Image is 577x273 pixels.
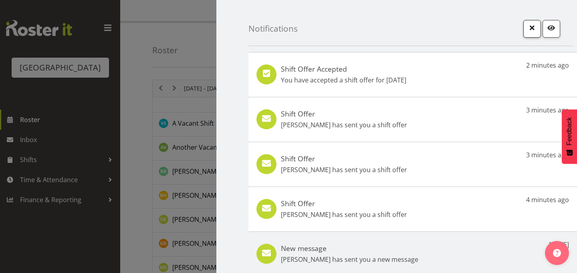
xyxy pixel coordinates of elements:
[281,165,407,175] p: [PERSON_NAME] has sent you a shift offer
[281,244,418,253] h5: New message
[248,24,298,33] h4: Notifications
[526,60,569,70] p: 2 minutes ago
[281,75,406,85] p: You have accepted a shift offer for [DATE]
[281,120,407,130] p: [PERSON_NAME] has sent you a shift offer
[281,154,407,163] h5: Shift Offer
[566,117,573,145] span: Feedback
[526,195,569,205] p: 4 minutes ago
[526,150,569,160] p: 3 minutes ago
[562,109,577,164] button: Feedback - Show survey
[281,199,407,208] h5: Shift Offer
[543,20,560,38] button: Mark as read
[281,255,418,264] p: [PERSON_NAME] has sent you a new message
[281,64,406,73] h5: Shift Offer Accepted
[523,20,541,38] button: Close
[281,109,407,118] h5: Shift Offer
[553,249,561,257] img: help-xxl-2.png
[281,210,407,219] p: [PERSON_NAME] has sent you a shift offer
[526,105,569,115] p: 3 minutes ago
